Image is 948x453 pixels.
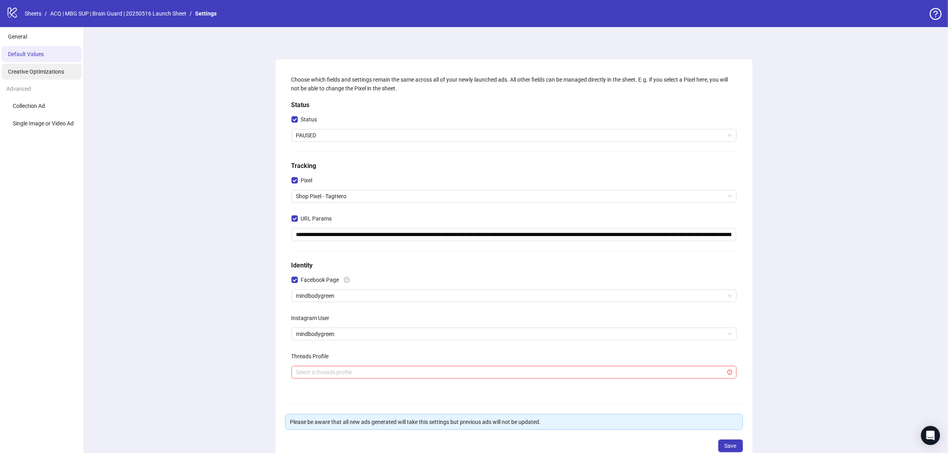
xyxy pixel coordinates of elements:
[298,275,342,284] span: Facebook Page
[296,129,732,141] span: PAUSED
[296,290,732,302] span: mindbodygreen
[344,277,350,283] span: question-circle
[727,370,732,375] span: exclamation-circle
[8,51,44,57] span: Default Values
[190,9,192,18] li: /
[291,261,737,270] h5: Identity
[49,9,188,18] a: ACQ | MBG SUP | Brain Guard | 20250516 Launch Sheet
[8,33,27,40] span: General
[291,312,335,324] label: Instagram User
[23,9,43,18] a: Sheets
[298,214,335,223] span: URL Params
[194,9,218,18] a: Settings
[291,100,737,110] h5: Status
[727,293,732,298] span: close-circle
[13,120,74,127] span: Single Image or Video Ad
[291,350,334,363] label: Threads Profile
[291,75,737,93] div: Choose which fields and settings remain the same across all of your newly launched ads. All other...
[921,426,940,445] div: Open Intercom Messenger
[727,194,732,199] span: close-circle
[296,190,732,202] span: Shop Pixel - TagHero
[291,161,737,171] h5: Tracking
[298,115,321,124] span: Status
[290,418,738,426] div: Please be aware that all new ads generated will take this settings but previous ads will not be u...
[930,8,942,20] span: question-circle
[298,176,316,185] span: Pixel
[296,328,732,340] span: mindbodygreen
[13,103,45,109] span: Collection Ad
[45,9,47,18] li: /
[718,439,743,452] button: Save
[8,68,64,75] span: Creative Optimizations
[725,443,737,449] span: Save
